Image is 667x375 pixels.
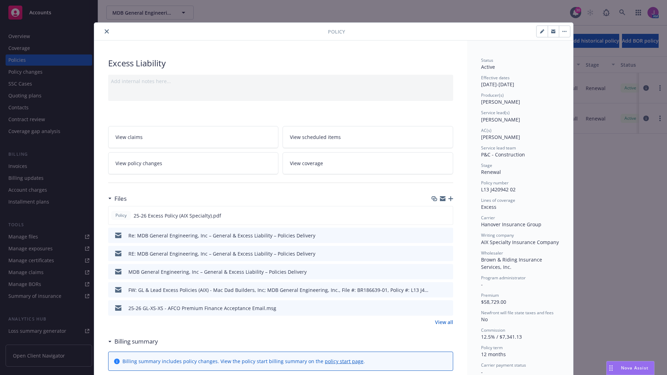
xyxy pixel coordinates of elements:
span: View policy changes [115,160,162,167]
button: download file [433,268,439,275]
span: Excess [481,204,496,210]
span: Service lead team [481,145,516,151]
span: Renewal [481,169,501,175]
span: Nova Assist [621,365,649,371]
button: preview file [444,304,450,312]
span: P&C - Construction [481,151,525,158]
button: download file [433,304,439,312]
span: $58,729.00 [481,299,506,305]
span: View coverage [290,160,323,167]
button: download file [433,212,438,219]
span: Carrier [481,215,495,221]
button: preview file [444,268,450,275]
span: Policy [328,28,345,35]
div: Billing summary includes policy changes. View the policy start billing summary on the . [122,358,365,365]
button: Nova Assist [606,361,654,375]
button: download file [433,232,439,239]
span: View claims [115,133,143,141]
span: View scheduled items [290,133,341,141]
button: preview file [444,250,450,257]
span: Brown & Riding Insurance Services, Inc. [481,256,544,270]
span: Premium [481,292,499,298]
h3: Billing summary [114,337,158,346]
span: [PERSON_NAME] [481,98,520,105]
span: Hanover Insurance Group [481,221,541,228]
a: View all [435,318,453,326]
span: Policy number [481,180,509,186]
span: Active [481,64,495,70]
div: 25-26 GL-XS-XS - AFCO Premium Finance Acceptance Email.msg [128,304,276,312]
span: 12 months [481,351,506,358]
span: Commission [481,327,505,333]
span: Wholesaler [481,250,503,256]
a: policy start page [325,358,364,365]
span: 25-26 Excess Policy (AIX Specialty).pdf [134,212,221,219]
button: download file [433,286,439,294]
div: Drag to move [607,361,615,375]
div: Excess Liability [108,57,453,69]
div: FW: GL & Lead Excess Policies (AIX) - Mac Dad Builders, Inc; MDB General Engineering, Inc., File ... [128,286,430,294]
span: Service lead(s) [481,110,510,116]
button: preview file [444,232,450,239]
span: - [481,281,483,288]
div: RE: MDB General Engineering, Inc – General & Excess Liability – Policies Delivery [128,250,315,257]
span: L13 J420942 02 [481,186,516,193]
a: View coverage [283,152,453,174]
span: AIX Specialty Insurance Company [481,239,559,245]
span: Lines of coverage [481,197,515,203]
span: [PERSON_NAME] [481,134,520,140]
span: Status [481,57,493,63]
div: [DATE] - [DATE] [481,75,559,88]
button: download file [433,250,439,257]
span: Effective dates [481,75,510,81]
button: close [103,27,111,36]
span: Program administrator [481,275,526,281]
span: Producer(s) [481,92,504,98]
button: preview file [444,212,450,219]
span: Policy term [481,345,503,351]
span: AC(s) [481,127,492,133]
span: [PERSON_NAME] [481,116,520,123]
span: Policy [114,212,128,219]
span: No [481,316,488,323]
a: View policy changes [108,152,279,174]
a: View claims [108,126,279,148]
div: Files [108,194,127,203]
span: Stage [481,162,492,168]
h3: Files [114,194,127,203]
span: 12.5% / $7,341.13 [481,333,522,340]
a: View scheduled items [283,126,453,148]
div: Re: MDB General Engineering, Inc – General & Excess Liability – Policies Delivery [128,232,315,239]
button: preview file [444,286,450,294]
span: Newfront will file state taxes and fees [481,310,554,316]
div: MDB General Engineering, Inc – General & Excess Liability – Policies Delivery [128,268,307,275]
span: Carrier payment status [481,362,526,368]
span: Writing company [481,232,514,238]
div: Add internal notes here... [111,78,450,85]
div: Billing summary [108,337,158,346]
